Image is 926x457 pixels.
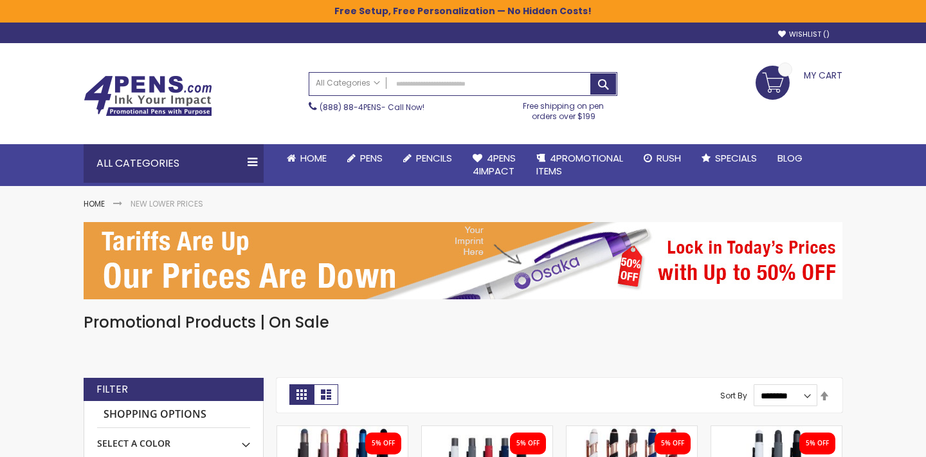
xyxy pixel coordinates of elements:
[84,312,842,333] h1: Promotional Products | On Sale
[372,439,395,448] div: 5% OFF
[360,151,383,165] span: Pens
[720,390,747,401] label: Sort By
[516,439,540,448] div: 5% OFF
[422,425,552,436] a: Personalized Recycled Fleetwood Satin Soft Touch Gel Click Pen
[96,382,128,396] strong: Filter
[777,151,803,165] span: Blog
[657,151,681,165] span: Rush
[316,78,380,88] span: All Categories
[691,144,767,173] a: Specials
[510,96,618,122] div: Free shipping on pen orders over $199
[131,198,203,209] strong: New Lower Prices
[473,151,516,178] span: 4Pens 4impact
[84,198,105,209] a: Home
[462,144,526,186] a: 4Pens4impact
[393,144,462,173] a: Pencils
[277,144,337,173] a: Home
[97,401,250,429] strong: Shopping Options
[84,222,842,299] img: New Lower Prices
[661,439,684,448] div: 5% OFF
[84,75,212,117] img: 4Pens Custom Pens and Promotional Products
[300,151,327,165] span: Home
[309,73,386,94] a: All Categories
[633,144,691,173] a: Rush
[715,151,757,165] span: Specials
[320,102,381,113] a: (888) 88-4PENS
[277,425,408,436] a: Custom Recycled Fleetwood MonoChrome Stylus Satin Soft Touch Gel Pen
[767,144,813,173] a: Blog
[416,151,452,165] span: Pencils
[567,425,697,436] a: Custom Lexi Rose Gold Stylus Soft Touch Recycled Aluminum Pen
[84,144,264,183] div: All Categories
[97,428,250,450] div: Select A Color
[320,102,424,113] span: - Call Now!
[526,144,633,186] a: 4PROMOTIONALITEMS
[711,425,842,436] a: Custom Recycled Fleetwood Stylus Satin Soft Touch Gel Click Pen
[337,144,393,173] a: Pens
[806,439,829,448] div: 5% OFF
[778,30,830,39] a: Wishlist
[536,151,623,178] span: 4PROMOTIONAL ITEMS
[289,384,314,405] strong: Grid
